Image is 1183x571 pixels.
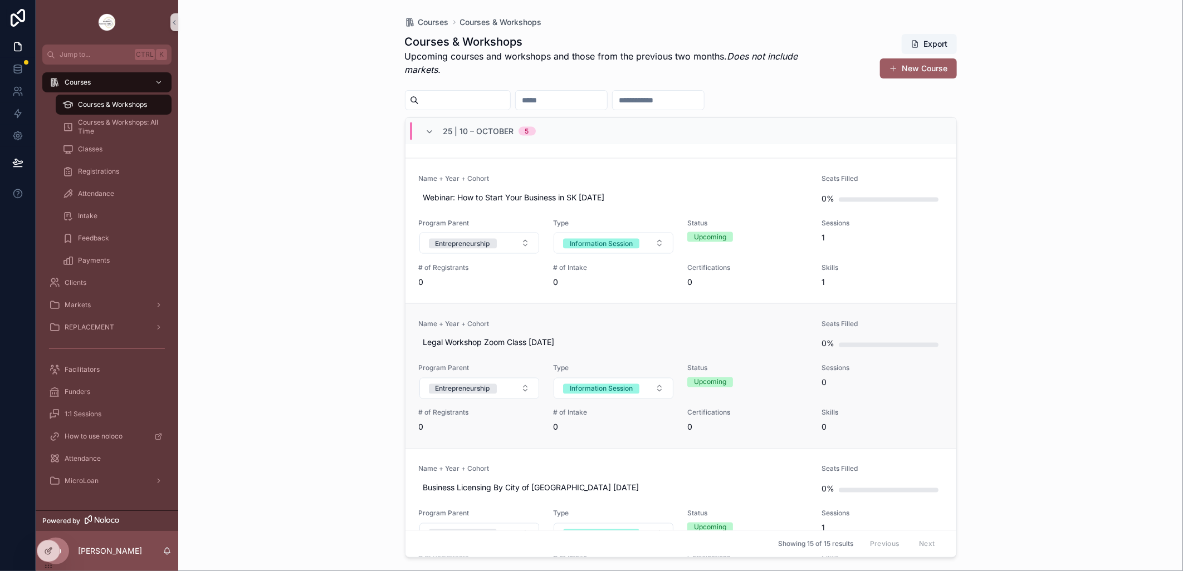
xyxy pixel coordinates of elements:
[778,540,853,549] span: Showing 15 of 15 results
[65,365,100,374] span: Facilitators
[65,301,91,309] span: Markets
[65,410,101,419] span: 1:1 Sessions
[56,228,172,248] a: Feedback
[42,516,80,525] span: Powered by
[405,51,798,75] em: Does not include markets.
[423,337,804,348] span: Legal Workshop Zoom Class [DATE]
[56,250,172,270] a: Payments
[42,426,172,446] a: How to use noloco
[419,263,540,272] span: # of Registrants
[570,384,633,394] div: Information Session
[56,206,172,226] a: Intake
[42,45,172,65] button: Jump to...CtrlK
[419,219,540,228] span: Program Parent
[822,174,942,183] span: Seats Filled
[78,234,109,243] span: Feedback
[553,219,674,228] span: Type
[78,189,114,198] span: Attendance
[42,360,172,380] a: Facilitators
[78,256,110,265] span: Payments
[553,364,674,373] span: Type
[553,277,674,288] span: 0
[42,471,172,491] a: MicroLoan
[694,523,726,533] div: Upcoming
[554,233,673,254] button: Select Button
[822,188,834,210] div: 0%
[419,465,809,474] span: Name + Year + Cohort
[822,408,942,417] span: Skills
[694,377,726,387] div: Upcoming
[56,95,172,115] a: Courses & Workshops
[42,382,172,402] a: Funders
[419,509,540,518] span: Program Parent
[436,384,490,394] div: Entrepreneurship
[822,333,834,355] div: 0%
[419,174,809,183] span: Name + Year + Cohort
[822,422,942,433] span: 0
[436,529,490,539] div: Entrepreneurship
[78,167,119,176] span: Registrations
[419,378,539,399] button: Select Button
[525,127,529,136] div: 5
[554,523,673,544] button: Select Button
[78,145,102,154] span: Classes
[65,476,99,485] span: MicroLoan
[460,17,542,28] a: Courses & Workshops
[553,422,674,433] span: 0
[687,509,808,518] span: Status
[65,454,101,463] span: Attendance
[65,78,91,87] span: Courses
[65,387,90,396] span: Funders
[822,465,942,474] span: Seats Filled
[405,303,956,449] a: Name + Year + CohortLegal Workshop Zoom Class [DATE]Seats Filled0%Program ParentSelect ButtonType...
[418,17,449,28] span: Courses
[570,529,633,539] div: Information Session
[56,139,172,159] a: Classes
[419,233,539,254] button: Select Button
[42,449,172,469] a: Attendance
[98,13,116,31] img: App logo
[419,277,540,288] span: 0
[405,158,956,303] a: Name + Year + CohortWebinar: How to Start Your Business in SK [DATE]Seats Filled0%Program ParentS...
[42,72,172,92] a: Courses
[694,232,726,242] div: Upcoming
[822,377,942,388] span: 0
[42,273,172,293] a: Clients
[65,432,123,441] span: How to use noloco
[36,510,178,531] a: Powered by
[42,295,172,315] a: Markets
[443,126,514,137] span: 25 | 10 – October
[553,509,674,518] span: Type
[687,408,808,417] span: Certifications
[405,50,818,76] p: Upcoming courses and workshops and those from the previous two months.
[78,118,160,136] span: Courses & Workshops: All Time
[902,34,957,54] button: Export
[157,50,166,59] span: K
[36,65,178,505] div: scrollable content
[822,232,942,243] span: 1
[687,277,808,288] span: 0
[687,219,808,228] span: Status
[822,478,834,500] div: 0%
[553,263,674,272] span: # of Intake
[42,404,172,424] a: 1:1 Sessions
[135,49,155,60] span: Ctrl
[880,58,957,78] button: New Course
[423,192,804,203] span: Webinar: How to Start Your Business in SK [DATE]
[419,319,809,328] span: Name + Year + Cohort
[822,364,942,373] span: Sessions
[65,278,86,287] span: Clients
[423,483,804,494] span: Business Licensing By City of [GEOGRAPHIC_DATA] [DATE]
[554,378,673,399] button: Select Button
[419,364,540,373] span: Program Parent
[405,17,449,28] a: Courses
[419,422,540,433] span: 0
[822,263,942,272] span: Skills
[822,277,942,288] span: 1
[570,239,633,249] div: Information Session
[822,509,942,518] span: Sessions
[42,317,172,337] a: REPLACEMENT
[78,100,147,109] span: Courses & Workshops
[78,211,97,220] span: Intake
[687,364,808,373] span: Status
